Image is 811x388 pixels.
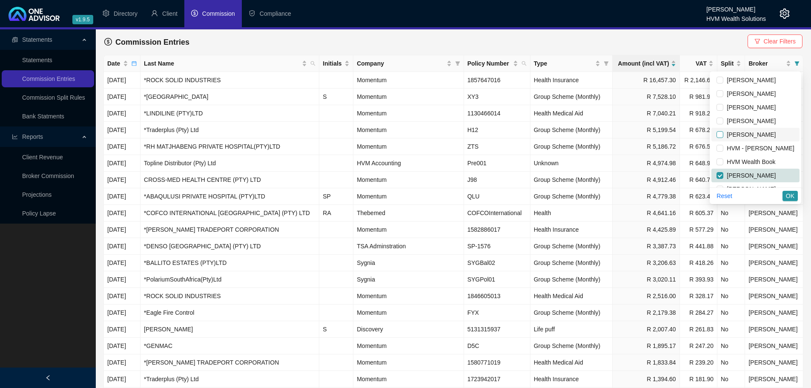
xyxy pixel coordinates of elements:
td: No [717,255,745,271]
td: [DATE] [104,72,140,89]
td: [DATE] [104,354,140,371]
td: No [717,221,745,238]
td: [DATE] [104,271,140,288]
td: *PolariumSouthAfrica(Pty)Ltd [140,271,319,288]
td: 1580771019 [464,354,530,371]
td: R 4,974.98 [613,155,680,172]
th: VAT [680,55,717,72]
span: [PERSON_NAME] [748,293,797,299]
span: dollar [191,10,198,17]
td: [DATE] [104,105,140,122]
span: Health Insurance [534,376,579,382]
span: filter [602,57,610,70]
a: Projections [22,191,52,198]
span: Discovery [357,326,383,333]
td: S [319,89,353,105]
td: 1723942017 [464,371,530,388]
td: ZTS [464,138,530,155]
td: H12 [464,122,530,138]
span: [PERSON_NAME] [748,276,797,283]
th: Company [353,55,464,72]
span: Broker [748,59,784,68]
td: 1582886017 [464,221,530,238]
span: Commission Entries [115,38,189,46]
span: Last Name [144,59,300,68]
td: R 648.91 [680,155,717,172]
td: D5C [464,338,530,354]
td: No [717,354,745,371]
span: Client [162,10,178,17]
span: Group Scheme (Monthly) [534,176,600,183]
td: [DATE] [104,321,140,338]
td: COFCOInternational [464,205,530,221]
td: Pre001 [464,155,530,172]
td: [DATE] [104,255,140,271]
span: setting [779,9,790,19]
span: Clear Filters [764,37,796,46]
td: QLU [464,188,530,205]
span: Momentum [357,342,387,349]
td: R 5,199.54 [613,122,680,138]
span: Type [534,59,593,68]
td: [DATE] [104,238,140,255]
span: reconciliation [12,37,18,43]
td: R 2,516.00 [613,288,680,305]
td: No [717,288,745,305]
td: R 3,206.63 [613,255,680,271]
span: filter [754,38,760,44]
span: Reset [716,191,732,201]
span: Company [357,59,444,68]
td: No [717,321,745,338]
td: [PERSON_NAME] [140,321,319,338]
td: R 328.17 [680,288,717,305]
td: CROSS-MED HEALTH CENTRE (PTY) LTD [140,172,319,188]
a: Policy Lapse [22,210,56,217]
td: R 247.20 [680,338,717,354]
td: R 4,779.38 [613,188,680,205]
span: [PERSON_NAME] [723,186,776,193]
th: Broker [745,55,803,72]
span: [PERSON_NAME] [748,243,797,250]
td: *ROCK SOLID INDUSTRIES [140,288,319,305]
span: Group Scheme (Monthly) [534,243,600,250]
td: R 2,179.38 [613,305,680,321]
a: Statements [22,57,52,63]
span: HVM Wealth Book [723,158,775,165]
td: J98 [464,172,530,188]
a: Broker Commission [22,172,74,179]
td: R 441.88 [680,238,717,255]
td: No [717,271,745,288]
td: *BALLITO ESTATES (PTY)LTD [140,255,319,271]
td: [DATE] [104,122,140,138]
td: SP-1576 [464,238,530,255]
td: R 239.20 [680,354,717,371]
td: R 4,641.16 [613,205,680,221]
td: *COFCO INTERNATIONAL [GEOGRAPHIC_DATA] (PTY) LTD [140,205,319,221]
span: filter [793,57,801,70]
span: Momentum [357,376,387,382]
span: filter [455,61,460,66]
span: line-chart [12,134,18,140]
span: Health Medical Aid [534,110,583,117]
td: R 676.53 [680,138,717,155]
button: Clear Filters [748,34,802,48]
span: Date [107,59,121,68]
td: *[PERSON_NAME] TRADEPORT CORPORATION [140,354,319,371]
td: FYX [464,305,530,321]
span: search [522,61,527,66]
span: Group Scheme (Monthly) [534,259,600,266]
span: Health Insurance [534,226,579,233]
span: Momentum [357,110,387,117]
span: Momentum [357,126,387,133]
span: setting [103,10,109,17]
td: [DATE] [104,138,140,155]
span: search [309,57,317,70]
span: calendar [130,57,138,70]
td: [DATE] [104,172,140,188]
td: S [319,321,353,338]
span: Momentum [357,293,387,299]
td: [DATE] [104,155,140,172]
td: *LINDILINE (PTY)LTD [140,105,319,122]
td: *[GEOGRAPHIC_DATA] [140,89,319,105]
span: Health [534,210,551,216]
